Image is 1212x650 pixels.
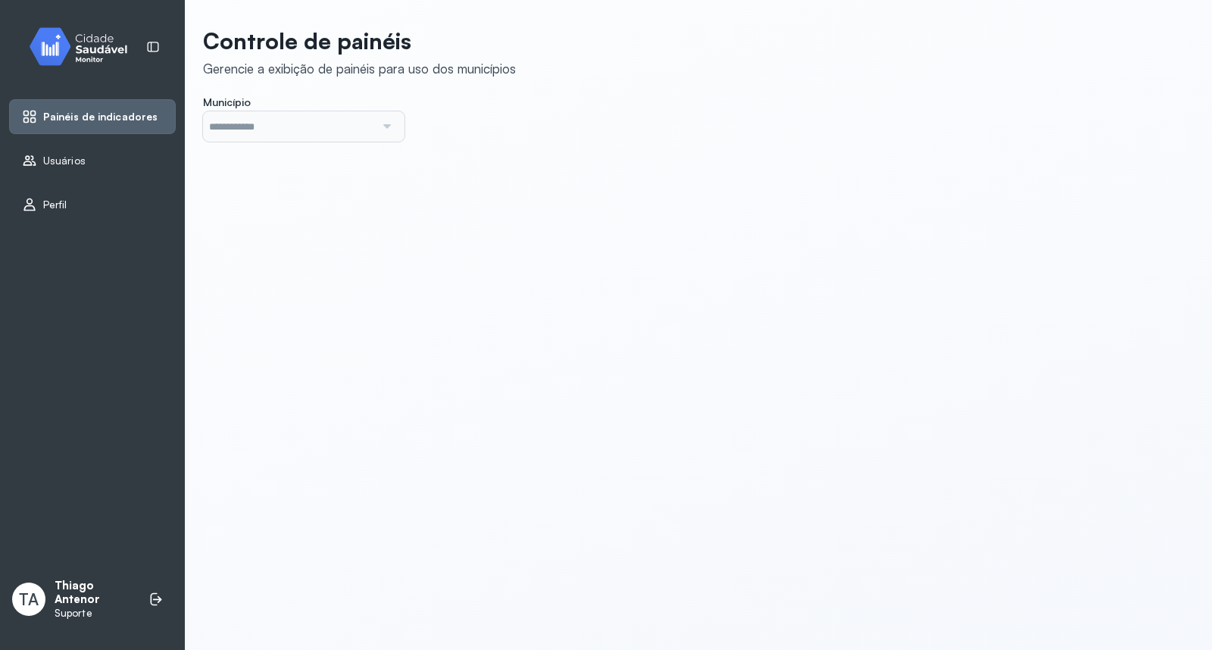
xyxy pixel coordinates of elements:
p: Suporte [55,607,133,620]
img: monitor.svg [16,24,152,69]
span: Usuários [43,155,86,167]
a: Perfil [22,197,163,212]
span: Painéis de indicadores [43,111,158,123]
a: Painéis de indicadores [22,109,163,124]
div: Gerencie a exibição de painéis para uso dos municípios [203,61,516,77]
span: TA [19,589,39,609]
span: Perfil [43,198,67,211]
p: Controle de painéis [203,27,516,55]
a: Usuários [22,153,163,168]
span: Município [203,95,251,109]
p: Thiago Antenor [55,579,133,608]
